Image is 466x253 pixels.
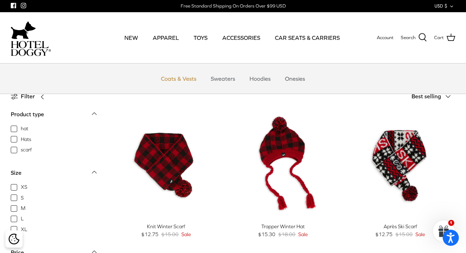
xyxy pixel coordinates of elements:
[21,205,25,212] span: M
[204,68,242,89] a: Sweaters
[345,222,455,230] div: Après Ski Scarf
[21,125,28,132] span: hat
[401,33,427,42] a: Search
[111,222,221,239] a: Knit Winter Scarf $12.75 $15.00 Sale
[298,230,308,238] span: Sale
[377,35,394,40] span: Account
[21,195,24,202] span: S
[345,109,455,219] a: Après Ski Scarf
[146,25,185,50] a: APPAREL
[377,34,394,42] a: Account
[228,222,338,239] a: Trapper Winter Hat $15.30 $18.00 Sale
[9,234,19,244] img: Cookie policy
[11,3,16,8] a: Facebook
[401,34,415,42] span: Search
[187,25,214,50] a: TOYS
[349,112,374,123] span: 15% off
[181,230,191,238] span: Sale
[412,93,441,99] span: Best selling
[11,167,97,183] a: Size
[21,92,35,101] span: Filter
[21,3,26,8] a: Instagram
[375,230,393,238] span: $12.75
[21,136,31,143] span: Hats
[258,230,275,238] span: $15.30
[181,3,286,9] div: Free Standard Shipping On Orders Over $99 USD
[161,230,179,238] span: $15.00
[345,222,455,239] a: Après Ski Scarf $12.75 $15.00 Sale
[228,109,338,219] a: Trapper Winter Hat
[11,168,22,178] div: Size
[268,25,346,50] a: CAR SEATS & CARRIERS
[228,222,338,230] div: Trapper Winter Hat
[5,230,23,248] div: Cookie policy
[21,146,32,154] span: scarf
[21,215,24,222] span: L
[216,25,267,50] a: ACCESSORIES
[11,41,51,56] img: hoteldoggycom
[11,88,49,105] a: Filter
[412,89,455,104] button: Best selling
[11,109,97,125] a: Product type
[415,230,425,238] span: Sale
[111,109,221,219] a: Knit Winter Scarf
[8,233,20,245] button: Cookie policy
[106,25,357,50] div: Primary navigation
[232,112,257,123] span: 15% off
[395,230,413,238] span: $15.00
[278,230,295,238] span: $18.00
[21,226,27,233] span: XL
[181,1,286,11] a: Free Standard Shipping On Orders Over $99 USD
[243,68,277,89] a: Hoodies
[118,25,144,50] a: NEW
[434,33,455,42] a: Cart
[21,184,27,191] span: XS
[11,19,51,56] a: hoteldoggycom
[279,68,312,89] a: Onesies
[111,222,221,230] div: Knit Winter Scarf
[434,34,444,42] span: Cart
[115,112,140,123] span: 15% off
[141,230,158,238] span: $12.75
[11,19,36,41] img: dog-icon.svg
[154,68,203,89] a: Coats & Vests
[11,110,44,119] div: Product type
